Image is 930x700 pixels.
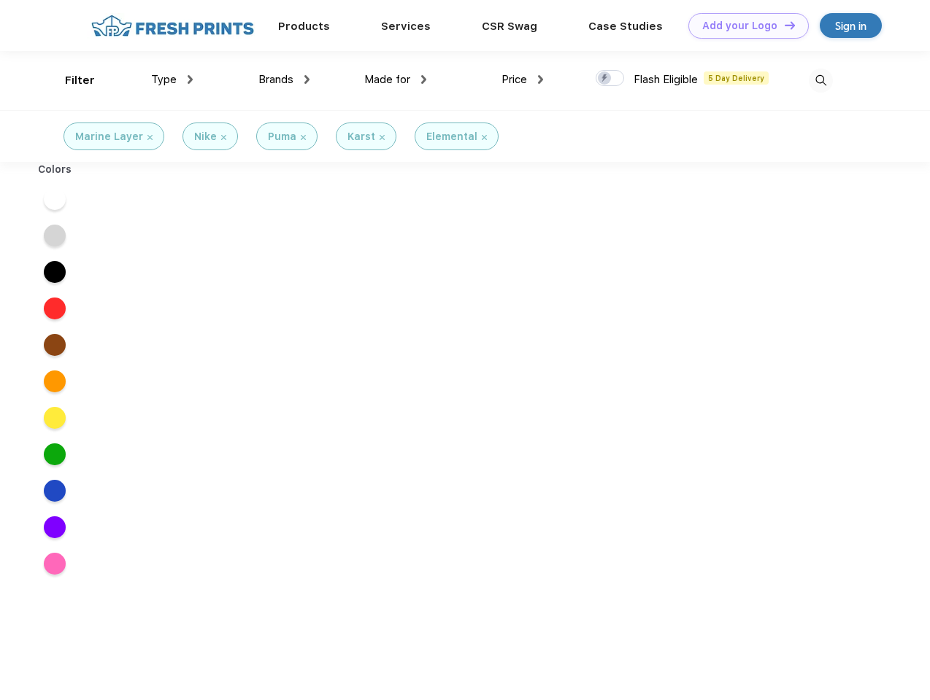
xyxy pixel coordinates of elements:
[820,13,882,38] a: Sign in
[27,162,83,177] div: Colors
[634,73,698,86] span: Flash Eligible
[364,73,410,86] span: Made for
[147,135,153,140] img: filter_cancel.svg
[268,129,296,144] div: Puma
[538,75,543,84] img: dropdown.png
[702,20,777,32] div: Add your Logo
[87,13,258,39] img: fo%20logo%202.webp
[380,135,385,140] img: filter_cancel.svg
[258,73,293,86] span: Brands
[809,69,833,93] img: desktop_search.svg
[304,75,310,84] img: dropdown.png
[194,129,217,144] div: Nike
[75,129,143,144] div: Marine Layer
[785,21,795,29] img: DT
[482,20,537,33] a: CSR Swag
[421,75,426,84] img: dropdown.png
[501,73,527,86] span: Price
[482,135,487,140] img: filter_cancel.svg
[704,71,769,85] span: 5 Day Delivery
[301,135,306,140] img: filter_cancel.svg
[65,72,95,89] div: Filter
[381,20,431,33] a: Services
[221,135,226,140] img: filter_cancel.svg
[151,73,177,86] span: Type
[188,75,193,84] img: dropdown.png
[835,17,866,34] div: Sign in
[426,129,477,144] div: Elemental
[278,20,330,33] a: Products
[347,129,375,144] div: Karst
